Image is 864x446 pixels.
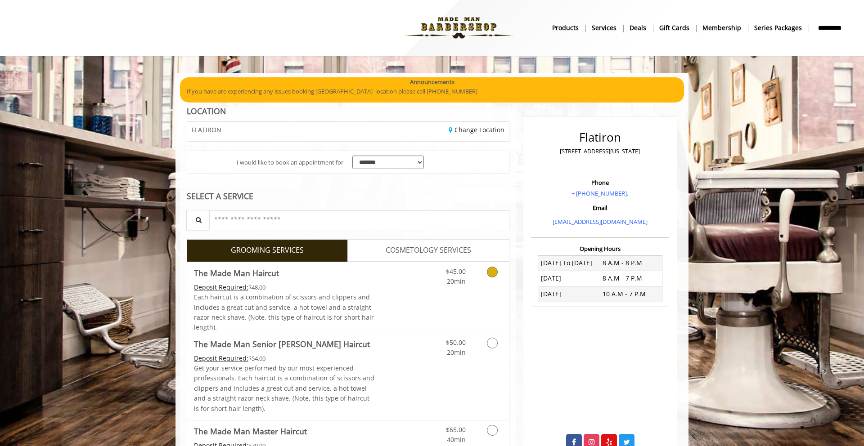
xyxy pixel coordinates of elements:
[447,277,466,285] span: 20min
[533,131,667,144] h2: Flatiron
[754,23,802,33] b: Series packages
[447,435,466,444] span: 40min
[449,125,504,134] a: Change Location
[653,21,696,34] a: Gift cardsgift cards
[623,21,653,34] a: DealsDeals
[531,245,669,252] h3: Opening Hours
[538,255,600,271] td: [DATE] To [DATE]
[194,354,248,362] span: This service needs some Advance to be paid before we block your appointment
[592,23,616,33] b: Services
[447,348,466,357] span: 20min
[194,353,375,363] div: $54.00
[571,189,628,197] a: + [PHONE_NUMBER].
[546,21,585,34] a: Productsproducts
[533,205,667,211] h3: Email
[192,126,221,133] span: FLATIRON
[659,23,689,33] b: gift cards
[194,283,248,291] span: This service needs some Advance to be paid before we block your appointment
[553,218,648,226] a: [EMAIL_ADDRESS][DOMAIN_NAME]
[585,21,623,34] a: ServicesServices
[600,271,662,286] td: 8 A.M - 7 P.M
[446,338,466,347] span: $50.00
[231,245,304,256] span: GROOMING SERVICES
[538,271,600,286] td: [DATE]
[446,267,466,276] span: $45.00
[410,77,454,87] b: Announcements
[600,255,662,271] td: 8 A.M - 8 P.M
[446,425,466,434] span: $65.00
[630,23,646,33] b: Deals
[194,363,375,414] p: Get your service performed by our most experienced professionals. Each haircut is a combination o...
[194,282,375,292] div: $48.00
[237,158,343,167] span: I would like to book an appointment for
[397,3,521,53] img: Made Man Barbershop logo
[194,267,279,279] b: The Made Man Haircut
[538,286,600,302] td: [DATE]
[194,293,374,331] span: Each haircut is a combination of scissors and clippers and includes a great cut and service, a ho...
[186,210,210,230] button: Service Search
[386,245,471,256] span: COSMETOLOGY SERVICES
[194,338,370,350] b: The Made Man Senior [PERSON_NAME] Haircut
[748,21,809,34] a: Series packagesSeries packages
[533,147,667,156] p: [STREET_ADDRESS][US_STATE]
[552,23,579,33] b: products
[702,23,741,33] b: Membership
[533,179,667,186] h3: Phone
[600,286,662,302] td: 10 A.M - 7 P.M
[187,106,226,116] b: LOCATION
[187,192,509,201] div: SELECT A SERVICE
[194,425,307,437] b: The Made Man Master Haircut
[696,21,748,34] a: MembershipMembership
[187,87,677,96] p: If you have are experiencing any issues booking [GEOGRAPHIC_DATA] location please call [PHONE_NUM...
